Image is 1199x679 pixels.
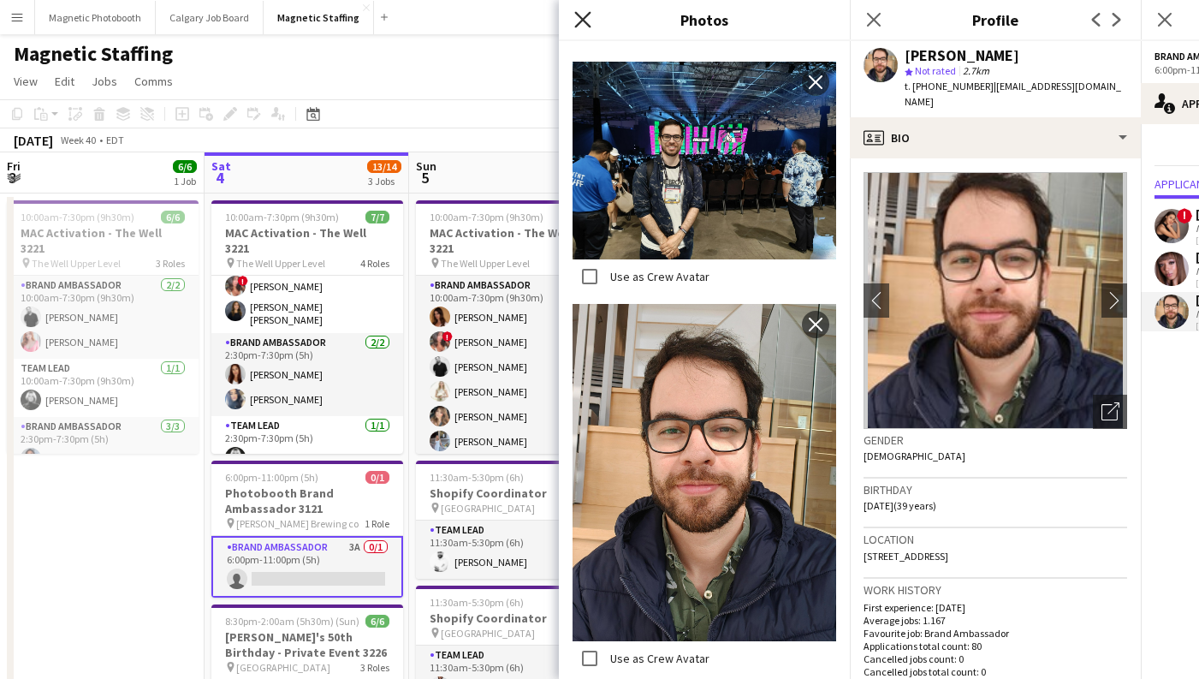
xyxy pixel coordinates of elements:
span: The Well Upper Level [32,257,121,270]
span: 2.7km [959,64,993,77]
span: 8:30pm-2:00am (5h30m) (Sun) [225,615,359,628]
app-card-role: Brand Ambassador2/22:30pm-7:30pm (5h)[PERSON_NAME][PERSON_NAME] [211,333,403,416]
span: Week 40 [56,134,99,146]
span: 7/7 [365,211,389,223]
app-card-role: Team Lead1/12:30pm-7:30pm (5h)[PERSON_NAME] [211,416,403,474]
h3: MAC Activation - The Well 3221 [416,225,608,256]
label: Use as Crew Avatar [607,268,709,283]
span: Not rated [915,64,956,77]
span: 6:00pm-11:00pm (5h) [225,471,318,484]
app-card-role: Brand Ambassador2/210:00am-7:30pm (9h30m)[PERSON_NAME][PERSON_NAME] [7,276,199,359]
span: View [14,74,38,89]
app-job-card: 6:00pm-11:00pm (5h)0/1Photobooth Brand Ambassador 3121 [PERSON_NAME] Brewing co1 RoleBrand Ambass... [211,461,403,598]
h3: Photobooth Brand Ambassador 3121 [211,485,403,516]
span: [PERSON_NAME] Brewing co [236,517,359,530]
app-card-role: Team Lead1/111:30am-5:30pm (6h)[PERSON_NAME] [416,521,608,579]
app-job-card: 11:30am-5:30pm (6h)1/1Shopify Coordinator [GEOGRAPHIC_DATA]1 RoleTeam Lead1/111:30am-5:30pm (6h)[... [416,461,608,579]
span: Comms [134,74,173,89]
span: Sat [211,158,231,174]
span: 5 [413,168,436,188]
div: EDT [106,134,124,146]
h3: Location [864,532,1127,547]
h3: Photos [559,9,850,31]
div: 3 Jobs [368,175,401,188]
label: Use as Crew Avatar [607,651,709,666]
app-job-card: 10:00am-7:30pm (9h30m)8/8MAC Activation - The Well 3221 The Well Upper Level2 RolesBrand Ambassad... [416,200,608,454]
h3: Work history [864,582,1127,598]
span: [DATE] (39 years) [864,499,936,512]
span: 1 Role [365,517,389,530]
span: 4 Roles [360,257,389,270]
span: t. [PHONE_NUMBER] [905,80,994,92]
h3: Shopify Coordinator [416,611,608,626]
span: 3 [4,168,21,188]
app-card-role: Team Lead1/110:00am-7:30pm (9h30m)[PERSON_NAME] [7,359,199,417]
span: 6/6 [161,211,185,223]
img: Crew photo 948431 [573,62,836,259]
h3: [PERSON_NAME]'s 50th Birthday - Private Event 3226 [211,629,403,660]
h3: Profile [850,9,1141,31]
span: Jobs [92,74,117,89]
span: 0/1 [365,471,389,484]
span: 10:00am-7:30pm (9h30m) [225,211,339,223]
span: 6/6 [365,615,389,628]
span: Edit [55,74,74,89]
p: Favourite job: Brand Ambassador [864,627,1127,640]
span: Sun [416,158,436,174]
span: [STREET_ADDRESS] [864,550,948,563]
app-card-role: Brand Ambassador3A0/16:00pm-11:00pm (5h) [211,536,403,598]
span: The Well Upper Level [441,257,530,270]
div: Open photos pop-in [1093,395,1127,429]
app-card-role: Brand Ambassador7/710:00am-7:30pm (9h30m)[PERSON_NAME]![PERSON_NAME][PERSON_NAME][PERSON_NAME][PE... [416,276,608,483]
p: Average jobs: 1.167 [864,614,1127,627]
p: First experience: [DATE] [864,601,1127,614]
a: Comms [128,70,180,92]
h3: MAC Activation - The Well 3221 [211,225,403,256]
app-card-role: Brand Ambassador3/310:00am-7:30pm (9h30m)[PERSON_NAME]![PERSON_NAME][PERSON_NAME] [PERSON_NAME] [211,220,403,333]
span: 3 Roles [156,257,185,270]
a: Edit [48,70,81,92]
h3: MAC Activation - The Well 3221 [7,225,199,256]
h1: Magnetic Staffing [14,41,173,67]
img: Crew photo 948407 [573,304,836,641]
a: View [7,70,45,92]
span: 4 [209,168,231,188]
p: Cancelled jobs count: 0 [864,652,1127,665]
span: 10:00am-7:30pm (9h30m) [21,211,134,223]
p: Cancelled jobs total count: 0 [864,665,1127,678]
span: 11:30am-5:30pm (6h) [430,596,524,609]
span: [GEOGRAPHIC_DATA] [441,627,535,640]
div: [PERSON_NAME] [905,48,1019,63]
h3: Gender [864,432,1127,448]
span: 3 Roles [360,661,389,674]
button: Magnetic Staffing [264,1,374,34]
span: [DEMOGRAPHIC_DATA] [864,450,965,462]
span: [GEOGRAPHIC_DATA] [441,502,535,515]
span: ! [238,276,248,286]
app-job-card: 10:00am-7:30pm (9h30m)7/7MAC Activation - The Well 3221 The Well Upper Level4 Roles[PERSON_NAME]B... [211,200,403,454]
span: 10:00am-7:30pm (9h30m) [430,211,543,223]
span: ! [1177,208,1192,223]
app-card-role: Brand Ambassador3/32:30pm-7:30pm (5h)[PERSON_NAME] [7,417,199,525]
span: 11:30am-5:30pm (6h) [430,471,524,484]
h3: Shopify Coordinator [416,485,608,501]
button: Magnetic Photobooth [35,1,156,34]
span: [GEOGRAPHIC_DATA] [236,661,330,674]
span: The Well Upper Level [236,257,325,270]
span: ! [442,331,453,342]
span: Fri [7,158,21,174]
a: Jobs [85,70,124,92]
div: [DATE] [14,132,53,149]
h3: Birthday [864,482,1127,497]
button: Calgary Job Board [156,1,264,34]
app-job-card: 10:00am-7:30pm (9h30m)6/6MAC Activation - The Well 3221 The Well Upper Level3 RolesBrand Ambassad... [7,200,199,454]
span: | [EMAIL_ADDRESS][DOMAIN_NAME] [905,80,1121,108]
span: 13/14 [367,160,401,173]
div: 1 Job [174,175,196,188]
div: Bio [850,117,1141,158]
